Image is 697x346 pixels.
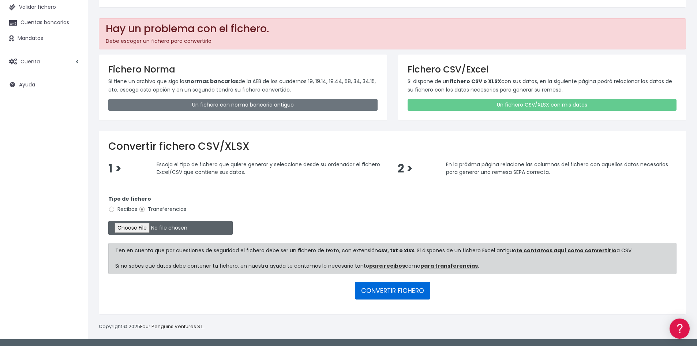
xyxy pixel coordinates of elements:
a: para transferencias [420,262,478,269]
button: Contáctanos [7,196,139,209]
strong: fichero CSV o XLSX [449,78,501,85]
a: Un fichero con norma bancaria antiguo [108,99,378,111]
p: Si dispone de un con sus datos, en la siguiente página podrá relacionar los datos de su fichero c... [408,77,677,94]
a: General [7,157,139,168]
a: para recibos [369,262,405,269]
div: Debe escoger un fichero para convertirlo [99,18,686,49]
a: te contamos aquí como convertirlo [516,247,617,254]
label: Recibos [108,205,137,213]
h2: Convertir fichero CSV/XLSX [108,140,677,153]
h2: Hay un problema con el fichero. [106,23,679,35]
span: Ayuda [19,81,35,88]
span: En la próxima página relacione las columnas del fichero con aquellos datos necesarios para genera... [446,160,668,176]
div: Ten en cuenta que por cuestiones de seguridad el fichero debe ser un fichero de texto, con extens... [108,243,677,274]
strong: Tipo de fichero [108,195,151,202]
div: Facturación [7,145,139,152]
div: Programadores [7,176,139,183]
a: Problemas habituales [7,104,139,115]
div: Información general [7,51,139,58]
a: Formatos [7,93,139,104]
div: Convertir ficheros [7,81,139,88]
p: Si tiene un archivo que siga las de la AEB de los cuadernos 19, 19.14, 19.44, 58, 34, 34.15, etc.... [108,77,378,94]
button: CONVERTIR FICHERO [355,282,430,300]
strong: csv, txt o xlsx [378,247,414,254]
a: API [7,187,139,198]
label: Transferencias [139,205,186,213]
a: Cuentas bancarias [4,15,84,30]
h3: Fichero CSV/Excel [408,64,677,75]
span: Escoja el tipo de fichero que quiere generar y seleccione desde su ordenador el fichero Excel/CSV... [157,160,380,176]
a: Videotutoriales [7,115,139,127]
span: 1 > [108,161,121,176]
span: Cuenta [20,57,40,65]
a: Mandatos [4,31,84,46]
a: POWERED BY ENCHANT [101,211,141,218]
h3: Fichero Norma [108,64,378,75]
p: Copyright © 2025 . [99,323,205,331]
a: Un fichero CSV/XLSX con mis datos [408,99,677,111]
a: Cuenta [4,54,84,69]
strong: normas bancarias [187,78,239,85]
a: Four Penguins Ventures S.L. [140,323,204,330]
a: Perfiles de empresas [7,127,139,138]
a: Ayuda [4,77,84,92]
a: Información general [7,62,139,74]
span: 2 > [398,161,413,176]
